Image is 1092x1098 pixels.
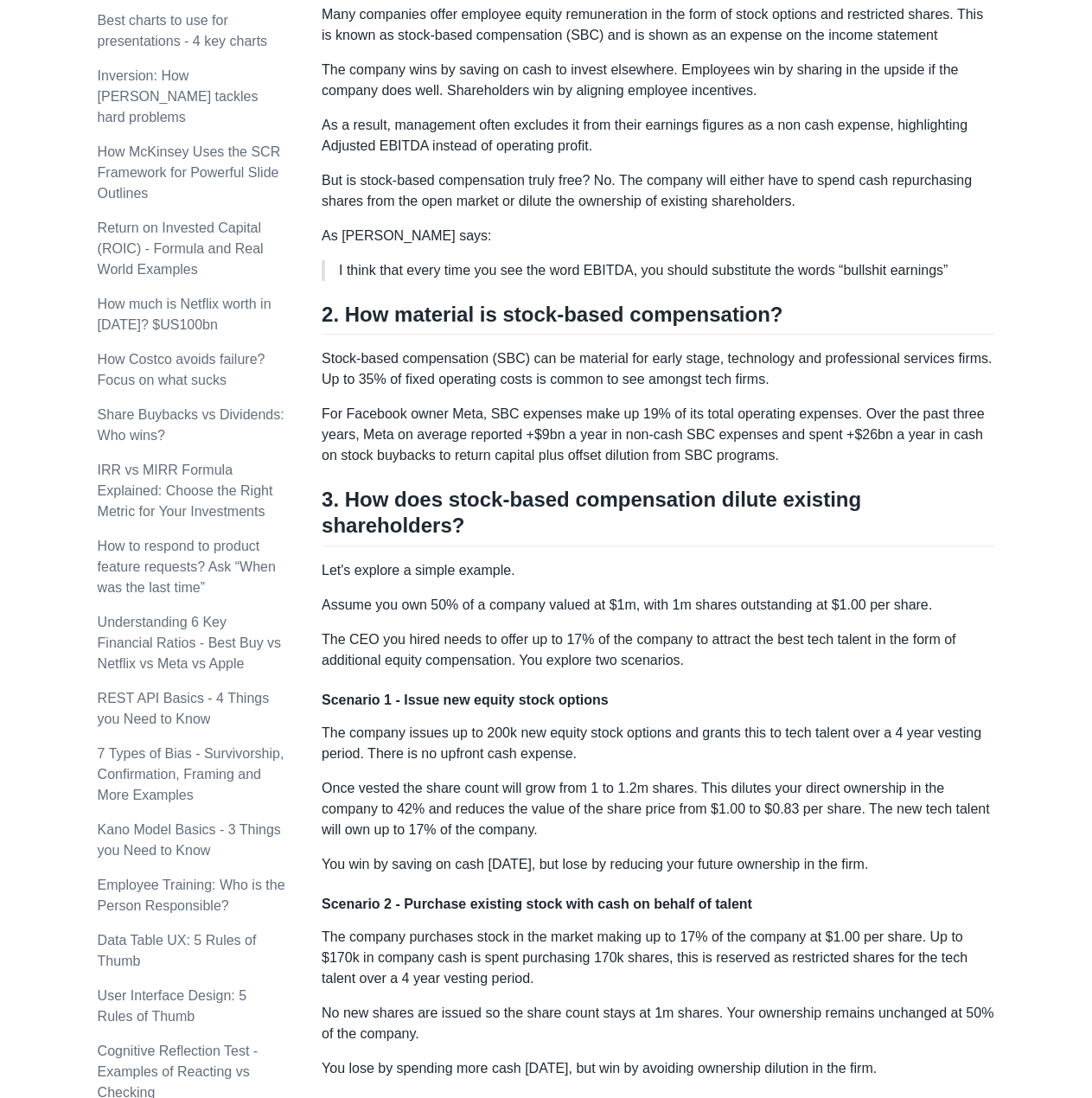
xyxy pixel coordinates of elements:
a: How McKinsey Uses the SCR Framework for Powerful Slide Outlines [98,144,281,201]
p: Stock-based compensation (SBC) can be material for early stage, technology and professional servi... [322,348,994,390]
a: REST API Basics - 4 Things you Need to Know [98,691,270,726]
a: User Interface Design: 5 Rules of Thumb [98,988,247,1024]
a: 7 Types of Bias - Survivorship, Confirmation, Framing and More Examples [98,746,284,802]
a: How to respond to product feature requests? Ask “When was the last time” [98,539,276,595]
p: Many companies offer employee equity remuneration in the form of stock options and restricted sha... [322,4,994,46]
a: Data Table UX: 5 Rules of Thumb [98,933,257,968]
h4: Scenario 2 - Purchase existing stock with cash on behalf of talent [322,896,994,913]
p: But is stock-based compensation truly free? No. The company will either have to spend cash repurc... [322,170,994,212]
a: Understanding 6 Key Financial Ratios - Best Buy vs Netflix vs Meta vs Apple [98,615,282,671]
a: Inversion: How [PERSON_NAME] tackles hard problems [98,68,259,124]
p: Once vested the share count will grow from 1 to 1.2m shares. This dilutes your direct ownership i... [322,778,994,840]
p: For Facebook owner Meta, SBC expenses make up 19% of its total operating expenses. Over the past ... [322,404,994,466]
h4: Scenario 1 - Issue new equity stock options [322,692,994,709]
p: As [PERSON_NAME] says: [322,226,994,246]
p: The company purchases stock in the market making up to 17% of the company at $1.00 per share. Up ... [322,927,994,989]
h2: 3. How does stock-based compensation dilute existing shareholders? [322,487,994,546]
p: The company wins by saving on cash to invest elsewhere. Employees win by sharing in the upside if... [322,60,994,101]
h2: 2. How material is stock-based compensation? [322,302,994,335]
a: Employee Training: Who is the Person Responsible? [98,878,285,913]
p: Let's explore a simple example. [322,560,994,581]
a: Best charts to use for presentations - 4 key charts [98,13,268,48]
p: I think that every time you see the word EBITDA, you should substitute the words “bullshit earnings” [339,260,980,281]
a: Kano Model Basics - 3 Things you Need to Know [98,822,281,858]
p: Assume you own 50% of a company valued at $1m, with 1m shares outstanding at $1.00 per share. [322,595,994,616]
p: You win by saving on cash [DATE], but lose by reducing your future ownership in the firm. [322,854,994,875]
a: Share Buybacks vs Dividends: Who wins? [98,407,284,443]
a: Return on Invested Capital (ROIC) - Formula and Real World Examples [98,220,264,277]
a: How Costco avoids failure? Focus on what sucks [98,352,265,387]
p: You lose by spending more cash [DATE], but win by avoiding ownership dilution in the firm. [322,1058,994,1079]
p: As a result, management often excludes it from their earnings figures as a non cash expense, high... [322,115,994,156]
p: The CEO you hired needs to offer up to 17% of the company to attract the best tech talent in the ... [322,629,994,671]
p: No new shares are issued so the share count stays at 1m shares. Your ownership remains unchanged ... [322,1003,994,1044]
a: IRR vs MIRR Formula Explained: Choose the Right Metric for Your Investments [98,463,273,519]
p: The company issues up to 200k new equity stock options and grants this to tech talent over a 4 ye... [322,723,994,764]
a: How much is Netflix worth in [DATE]? $US100bn [98,297,271,332]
